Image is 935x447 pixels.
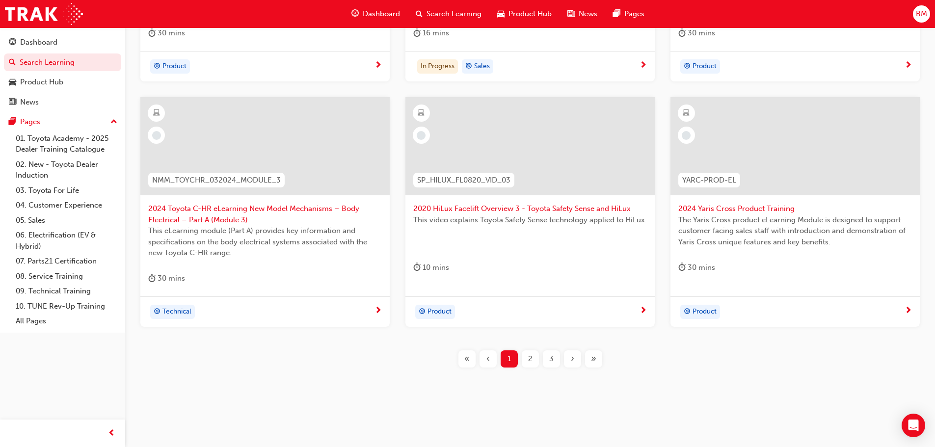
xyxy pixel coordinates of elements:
div: Dashboard [20,37,57,48]
span: learningRecordVerb_NONE-icon [417,131,426,140]
span: Product Hub [508,8,552,20]
a: search-iconSearch Learning [408,4,489,24]
a: All Pages [12,314,121,329]
div: Product Hub [20,77,63,88]
button: Previous page [478,350,499,368]
span: duration-icon [413,262,421,274]
span: SP_HILUX_FL0820_VID_03 [417,175,510,186]
span: learningResourceType_ELEARNING-icon [153,107,160,120]
span: 3 [549,353,554,365]
span: news-icon [9,98,16,107]
span: target-icon [419,306,426,318]
span: next-icon [640,307,647,316]
span: 2 [528,353,533,365]
span: search-icon [416,8,423,20]
a: 01. Toyota Academy - 2025 Dealer Training Catalogue [12,131,121,157]
span: next-icon [905,307,912,316]
span: This video explains Toyota Safety Sense technology applied to HiLux. [413,214,647,226]
span: Search Learning [427,8,481,20]
div: News [20,97,39,108]
a: 09. Technical Training [12,284,121,299]
span: guage-icon [9,38,16,47]
span: target-icon [684,60,691,73]
span: prev-icon [108,427,115,440]
div: Pages [20,116,40,128]
span: Product [693,61,717,72]
span: duration-icon [413,27,421,39]
span: search-icon [9,58,16,67]
button: Page 2 [520,350,541,368]
a: Product Hub [4,73,121,91]
span: › [571,353,574,365]
div: 30 mins [148,27,185,39]
span: NMM_TOYCHR_032024_MODULE_3 [152,175,281,186]
span: Technical [162,306,191,317]
div: 30 mins [148,272,185,285]
span: duration-icon [678,262,686,274]
span: Product [427,306,452,317]
span: duration-icon [678,27,686,39]
div: Open Intercom Messenger [902,414,925,437]
span: The Yaris Cross product eLearning Module is designed to support customer facing sales staff with ... [678,214,912,248]
span: pages-icon [613,8,620,20]
a: news-iconNews [560,4,605,24]
span: learningRecordVerb_NONE-icon [152,131,161,140]
span: duration-icon [148,272,156,285]
div: In Progress [417,59,458,74]
div: 10 mins [413,262,449,274]
span: duration-icon [148,27,156,39]
span: » [591,353,596,365]
a: pages-iconPages [605,4,652,24]
span: ‹ [486,353,490,365]
a: YARC-PROD-EL2024 Yaris Cross Product TrainingThe Yaris Cross product eLearning Module is designed... [670,97,920,327]
span: guage-icon [351,8,359,20]
button: Page 1 [499,350,520,368]
span: Product [693,306,717,317]
a: News [4,93,121,111]
button: Pages [4,113,121,131]
span: up-icon [110,116,117,129]
span: Product [162,61,187,72]
a: 04. Customer Experience [12,198,121,213]
span: pages-icon [9,118,16,127]
span: learningResourceType_ELEARNING-icon [418,107,425,120]
div: 30 mins [678,27,715,39]
div: 30 mins [678,262,715,274]
span: learningRecordVerb_NONE-icon [682,131,691,140]
span: next-icon [374,307,382,316]
span: next-icon [640,61,647,70]
span: news-icon [567,8,575,20]
button: First page [456,350,478,368]
span: target-icon [465,60,472,73]
span: target-icon [684,306,691,318]
span: next-icon [374,61,382,70]
span: Dashboard [363,8,400,20]
button: Last page [583,350,604,368]
img: Trak [5,3,83,25]
span: next-icon [905,61,912,70]
span: learningResourceType_ELEARNING-icon [683,107,690,120]
a: guage-iconDashboard [344,4,408,24]
span: « [464,353,470,365]
button: BM [913,5,930,23]
span: YARC-PROD-EL [682,175,736,186]
span: target-icon [154,60,160,73]
span: target-icon [154,306,160,318]
a: 06. Electrification (EV & Hybrid) [12,228,121,254]
span: 2020 HiLux Facelift Overview 3 - Toyota Safety Sense and HiLux [413,203,647,214]
span: 1 [508,353,511,365]
button: Page 3 [541,350,562,368]
a: car-iconProduct Hub [489,4,560,24]
span: 2024 Yaris Cross Product Training [678,203,912,214]
span: Sales [474,61,490,72]
a: SP_HILUX_FL0820_VID_032020 HiLux Facelift Overview 3 - Toyota Safety Sense and HiLuxThis video ex... [405,97,655,327]
span: 2024 Toyota C-HR eLearning New Model Mechanisms – Body Electrical – Part A (Module 3) [148,203,382,225]
span: This eLearning module (Part A) provides key information and specifications on the body electrical... [148,225,382,259]
a: 03. Toyota For Life [12,183,121,198]
a: Dashboard [4,33,121,52]
button: DashboardSearch LearningProduct HubNews [4,31,121,113]
a: 10. TUNE Rev-Up Training [12,299,121,314]
span: News [579,8,597,20]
